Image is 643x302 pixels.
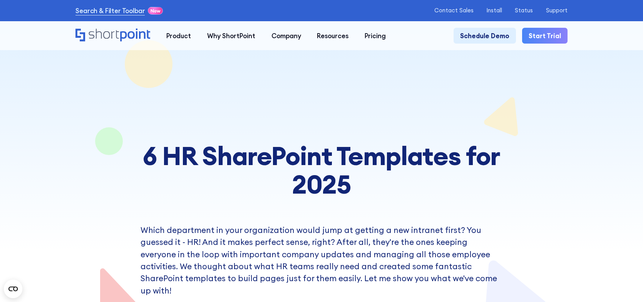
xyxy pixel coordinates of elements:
[141,224,502,297] p: Which department in your organization would jump at getting a new intranet first? You guessed it ...
[365,31,386,40] div: Pricing
[317,31,348,40] div: Resources
[4,280,22,298] button: Open CMP widget
[309,28,357,44] a: Resources
[522,28,567,44] a: Start Trial
[604,265,643,302] iframe: Chat Widget
[75,6,145,15] a: Search & Filter Toolbar
[271,31,301,40] div: Company
[515,7,533,14] a: Status
[143,139,500,200] strong: 6 HR SharePoint Templates for 2025
[454,28,516,44] a: Schedule Demo
[199,28,263,44] a: Why ShortPoint
[546,7,568,14] a: Support
[166,31,191,40] div: Product
[158,28,199,44] a: Product
[263,28,309,44] a: Company
[434,7,474,14] a: Contact Sales
[207,31,255,40] div: Why ShortPoint
[75,29,150,42] a: Home
[357,28,394,44] a: Pricing
[486,7,502,14] a: Install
